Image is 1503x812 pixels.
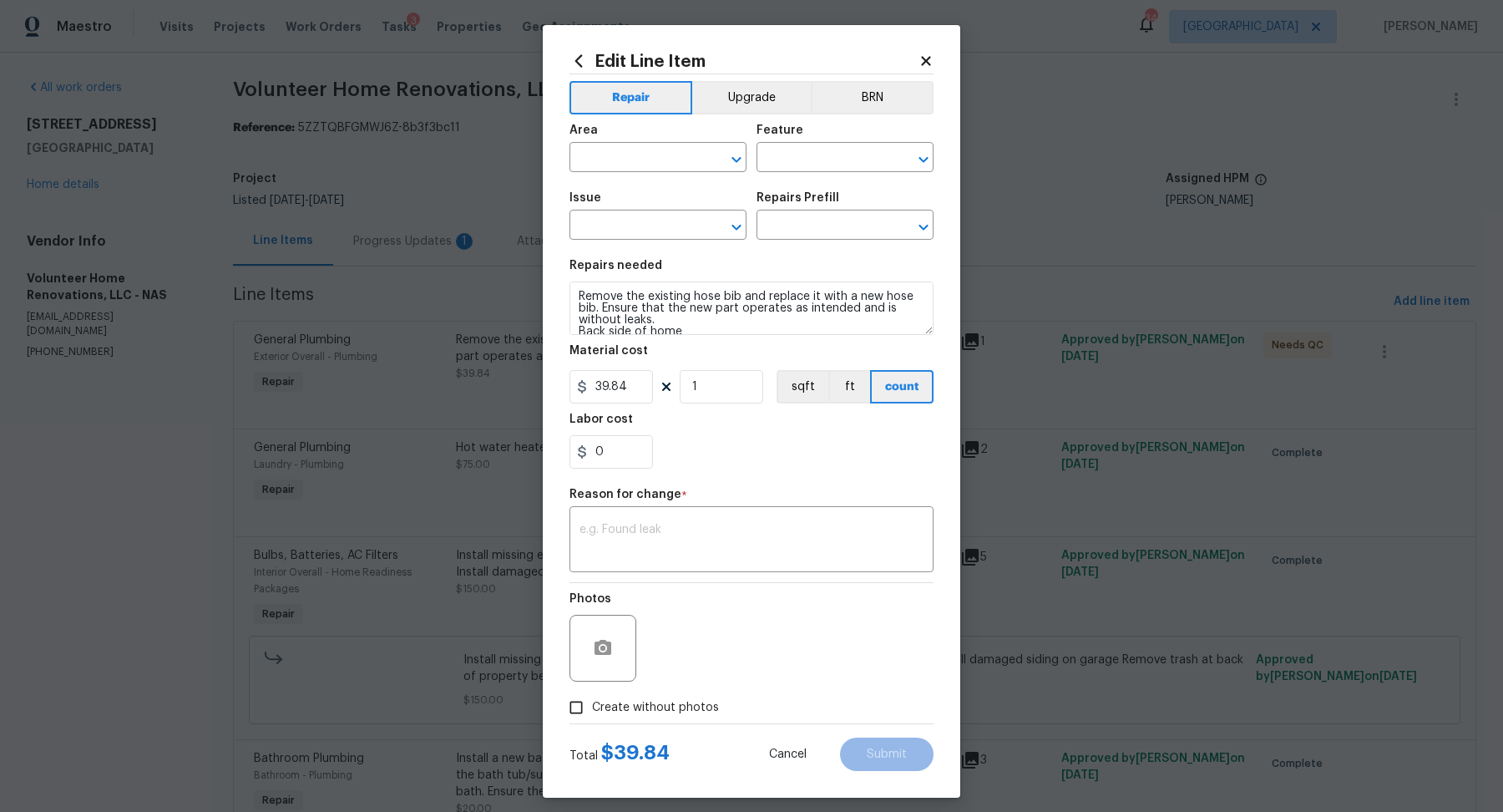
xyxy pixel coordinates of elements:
[569,81,692,114] button: Repair
[811,81,934,114] button: BRN
[870,370,934,403] button: count
[569,52,918,70] h2: Edit Line Item
[828,370,870,403] button: ft
[569,414,633,425] h5: Labor cost
[777,370,828,403] button: sqft
[912,216,935,239] button: Open
[569,282,934,335] textarea: Remove the existing hose bib and replace it with a new hose bib. Ensure that the new part operate...
[742,738,833,771] button: Cancel
[569,124,598,136] h5: Area
[569,489,681,500] h5: Reason for change
[867,749,907,761] span: Submit
[769,749,807,761] span: Cancel
[569,260,662,272] h5: Repairs needed
[692,81,812,114] button: Upgrade
[725,148,748,171] button: Open
[601,743,670,763] span: $ 39.84
[757,192,839,204] h5: Repairs Prefill
[912,148,935,171] button: Open
[569,192,601,204] h5: Issue
[592,699,719,717] span: Create without photos
[569,345,648,357] h5: Material cost
[757,124,803,136] h5: Feature
[725,216,748,239] button: Open
[569,744,670,764] div: Total
[840,738,934,771] button: Submit
[569,593,611,605] h5: Photos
